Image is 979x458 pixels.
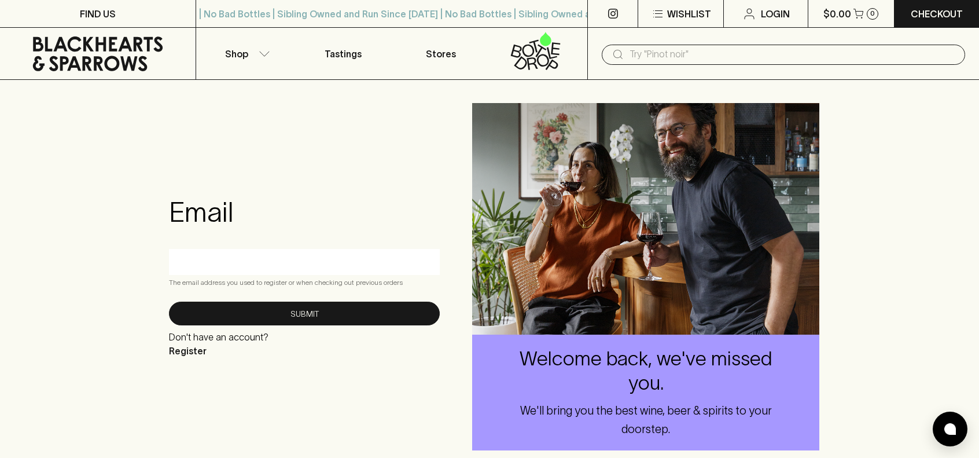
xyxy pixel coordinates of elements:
[169,277,440,288] p: The email address you used to register or when checking out previous orders
[325,47,362,61] p: Tastings
[823,7,851,21] p: $0.00
[870,10,875,17] p: 0
[169,330,268,344] p: Don't have an account?
[514,401,778,438] h6: We'll bring you the best wine, beer & spirits to your doorstep.
[80,7,116,21] p: FIND US
[294,28,392,79] a: Tastings
[169,302,440,325] button: Submit
[426,47,456,61] p: Stores
[225,47,248,61] p: Shop
[667,7,711,21] p: Wishlist
[169,196,440,228] h3: Email
[196,28,294,79] button: Shop
[514,347,778,395] h4: Welcome back, we've missed you.
[944,423,956,435] img: bubble-icon
[472,103,819,335] img: pjver.png
[761,7,790,21] p: Login
[911,7,963,21] p: Checkout
[630,45,956,64] input: Try "Pinot noir"
[392,28,489,79] a: Stores
[169,344,268,358] p: Register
